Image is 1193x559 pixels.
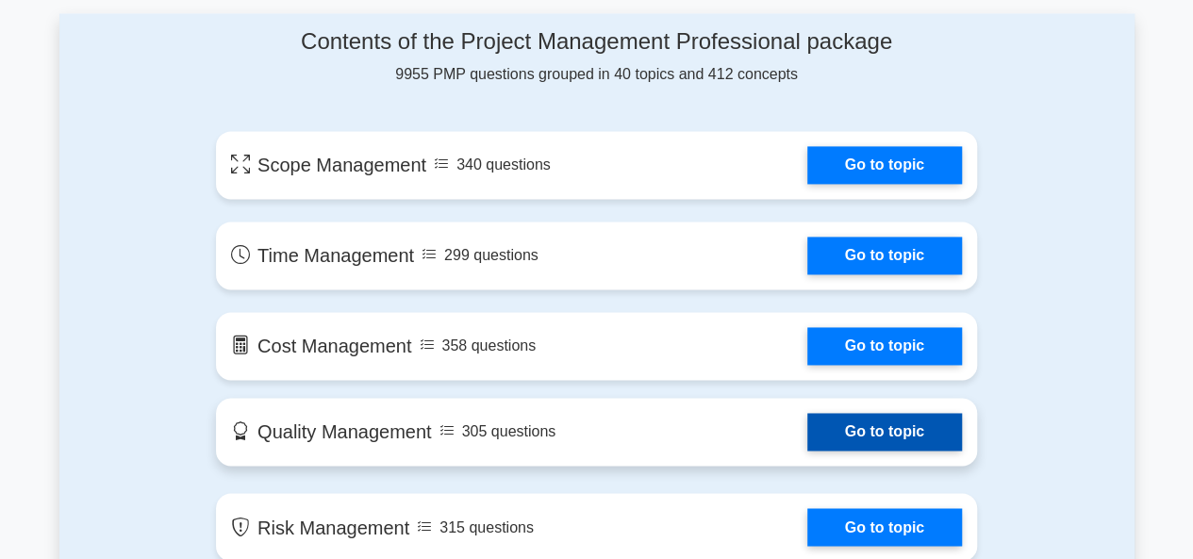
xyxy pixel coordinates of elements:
[807,413,962,451] a: Go to topic
[216,28,977,56] h4: Contents of the Project Management Professional package
[807,327,962,365] a: Go to topic
[216,28,977,86] div: 9955 PMP questions grouped in 40 topics and 412 concepts
[807,146,962,184] a: Go to topic
[807,508,962,546] a: Go to topic
[807,237,962,274] a: Go to topic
